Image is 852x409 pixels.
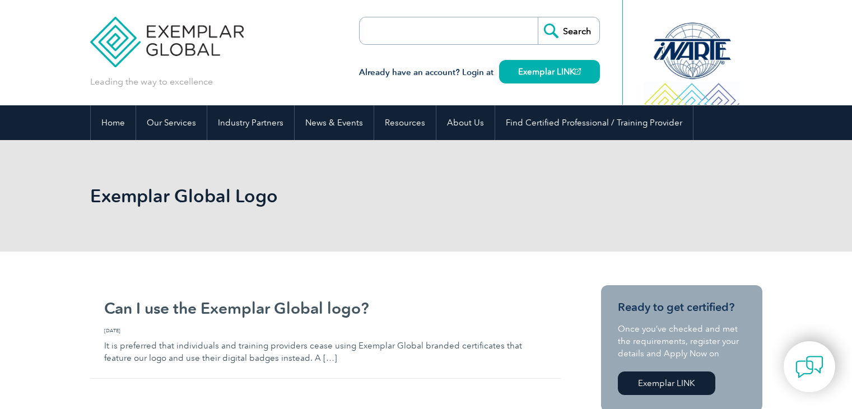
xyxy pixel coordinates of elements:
[618,300,746,314] h3: Ready to get certified?
[295,105,374,140] a: News & Events
[136,105,207,140] a: Our Services
[104,327,547,334] span: [DATE]
[499,60,600,83] a: Exemplar LINK
[575,68,581,75] img: open_square.png
[795,353,823,381] img: contact-chat.png
[104,327,547,364] p: It is preferred that individuals and training providers cease using Exemplar Global branded certi...
[436,105,495,140] a: About Us
[90,285,561,379] a: Can I use the Exemplar Global logo? [DATE] It is preferred that individuals and training provider...
[618,323,746,360] p: Once you’ve checked and met the requirements, register your details and Apply Now on
[90,76,213,88] p: Leading the way to excellence
[91,105,136,140] a: Home
[374,105,436,140] a: Resources
[90,185,520,207] h1: Exemplar Global Logo
[104,299,547,317] h2: Can I use the Exemplar Global logo?
[359,66,600,80] h3: Already have an account? Login at
[618,371,715,395] a: Exemplar LINK
[538,17,599,44] input: Search
[495,105,693,140] a: Find Certified Professional / Training Provider
[207,105,294,140] a: Industry Partners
